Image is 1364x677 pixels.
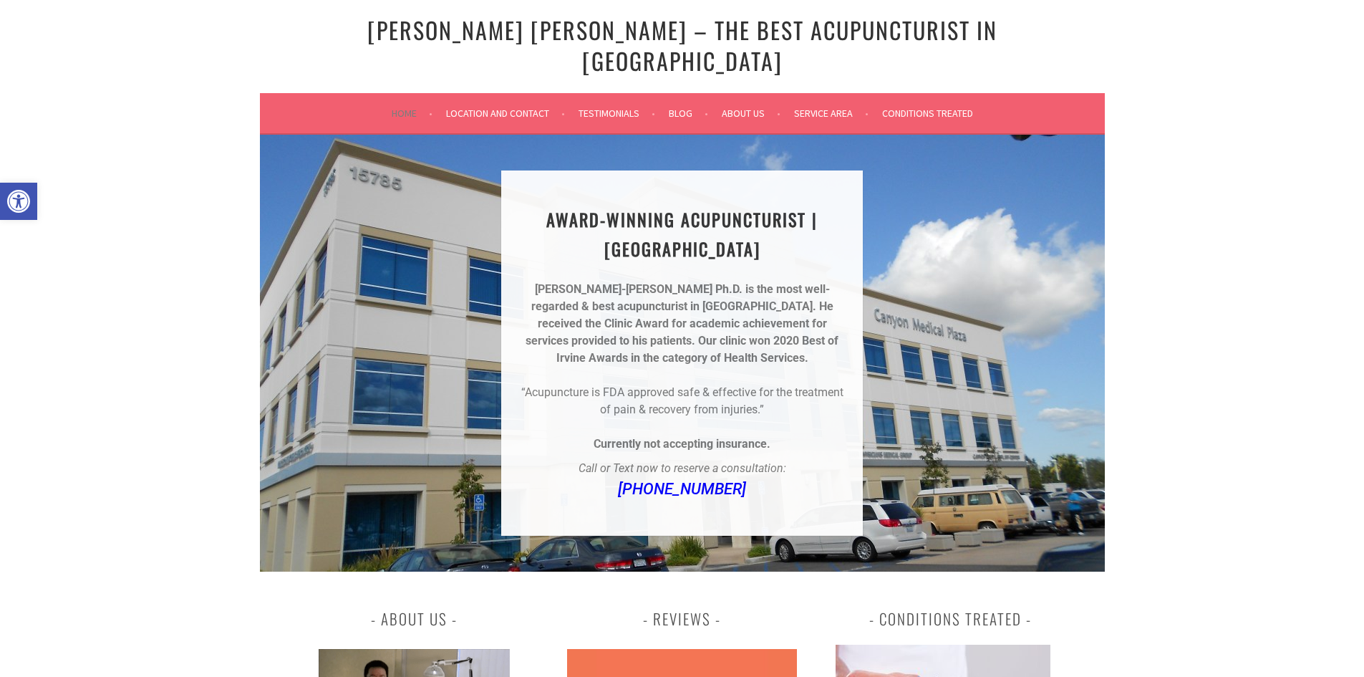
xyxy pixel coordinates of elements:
[836,606,1065,632] h3: Conditions Treated
[531,282,830,313] strong: [PERSON_NAME]-[PERSON_NAME] Ph.D. is the most well-regarded & best acupuncturist in [GEOGRAPHIC_D...
[594,437,770,451] strong: Currently not accepting insurance.
[518,384,846,418] p: “Acupuncture is FDA approved safe & effective for the treatment of pain & recovery from injuries.”
[882,105,973,122] a: Conditions Treated
[299,606,529,632] h3: About Us
[794,105,869,122] a: Service Area
[392,105,432,122] a: Home
[579,105,655,122] a: Testimonials
[446,105,565,122] a: Location and Contact
[669,105,708,122] a: Blog
[518,205,846,264] h1: AWARD-WINNING ACUPUNCTURIST | [GEOGRAPHIC_DATA]
[567,606,797,632] h3: Reviews
[367,13,997,77] a: [PERSON_NAME] [PERSON_NAME] – The Best Acupuncturist In [GEOGRAPHIC_DATA]
[618,480,746,498] a: [PHONE_NUMBER]
[579,461,786,475] em: Call or Text now to reserve a consultation:
[722,105,780,122] a: About Us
